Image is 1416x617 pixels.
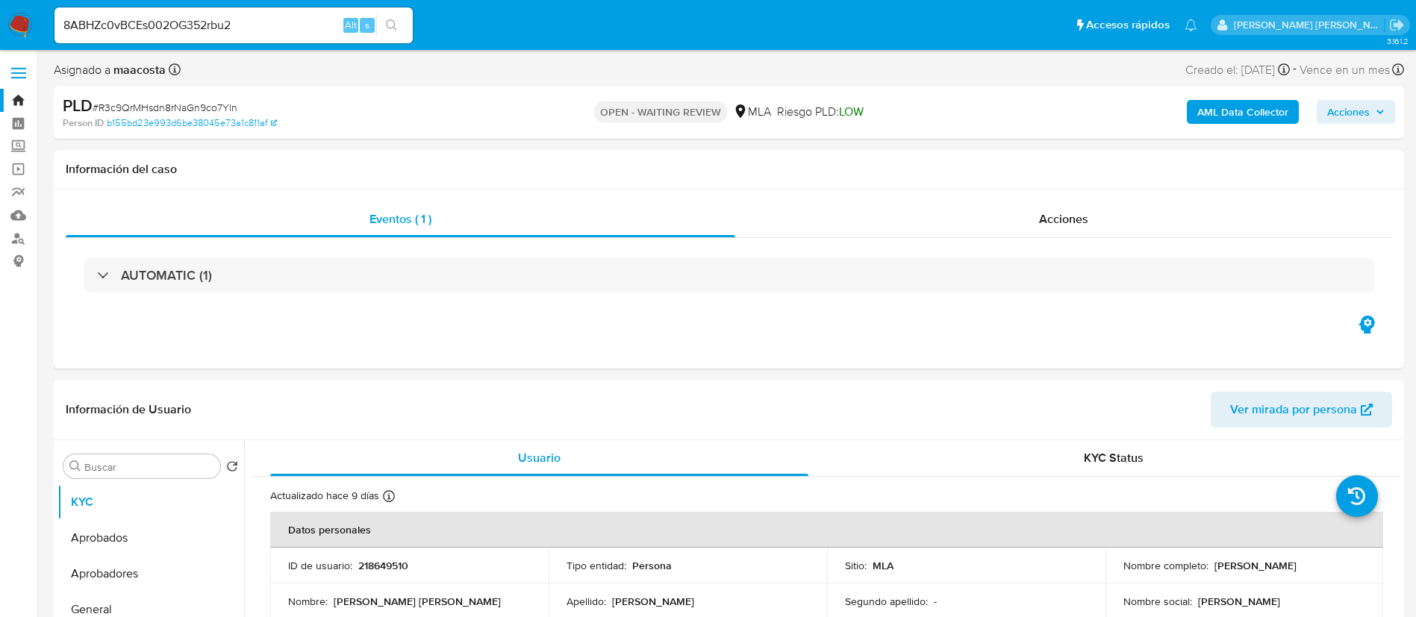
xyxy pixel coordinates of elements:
[1084,449,1144,466] span: KYC Status
[1197,100,1288,124] b: AML Data Collector
[1198,595,1280,608] p: [PERSON_NAME]
[288,559,352,572] p: ID de usuario :
[567,595,606,608] p: Apellido :
[1293,60,1297,80] span: -
[612,595,694,608] p: [PERSON_NAME]
[777,104,864,120] span: Riesgo PLD:
[873,559,893,572] p: MLA
[358,559,408,572] p: 218649510
[839,103,864,120] span: LOW
[845,595,928,608] p: Segundo apellido :
[1123,559,1208,572] p: Nombre completo :
[84,460,214,474] input: Buscar
[845,559,867,572] p: Sitio :
[1187,100,1299,124] button: AML Data Collector
[1123,595,1192,608] p: Nombre social :
[54,62,166,78] span: Asignado a
[369,210,431,228] span: Eventos ( 1 )
[1317,100,1395,124] button: Acciones
[632,559,672,572] p: Persona
[270,512,1383,548] th: Datos personales
[334,595,501,608] p: [PERSON_NAME] [PERSON_NAME]
[63,93,93,117] b: PLD
[63,116,104,130] b: Person ID
[93,100,237,115] span: # R3c9QrMHsdn8rNaGn9co7YIn
[934,595,937,608] p: -
[567,559,626,572] p: Tipo entidad :
[376,15,407,36] button: search-icon
[1389,17,1405,33] a: Salir
[1214,559,1297,572] p: [PERSON_NAME]
[1230,392,1357,427] span: Ver mirada por persona
[1185,19,1197,31] a: Notificaciones
[1086,17,1170,33] span: Accesos rápidos
[733,104,771,120] div: MLA
[1185,60,1290,80] div: Creado el: [DATE]
[365,18,369,32] span: s
[84,258,1374,292] div: AUTOMATIC (1)
[1234,18,1385,32] p: maria.acosta@mercadolibre.com
[107,116,277,130] a: b155bd23e993d6be38045e73a1c811af
[594,101,727,122] p: OPEN - WAITING REVIEW
[66,402,191,417] h1: Información de Usuario
[345,18,357,32] span: Alt
[57,556,244,592] button: Aprobadores
[1300,62,1390,78] span: Vence en un mes
[110,61,166,78] b: maacosta
[69,460,81,472] button: Buscar
[1211,392,1392,427] button: Ver mirada por persona
[1327,100,1370,124] span: Acciones
[1039,210,1088,228] span: Acciones
[54,16,413,35] input: Buscar usuario o caso...
[288,595,328,608] p: Nombre :
[270,489,379,503] p: Actualizado hace 9 días
[121,267,212,284] h3: AUTOMATIC (1)
[226,460,238,477] button: Volver al orden por defecto
[518,449,561,466] span: Usuario
[57,484,244,520] button: KYC
[57,520,244,556] button: Aprobados
[66,162,1392,177] h1: Información del caso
